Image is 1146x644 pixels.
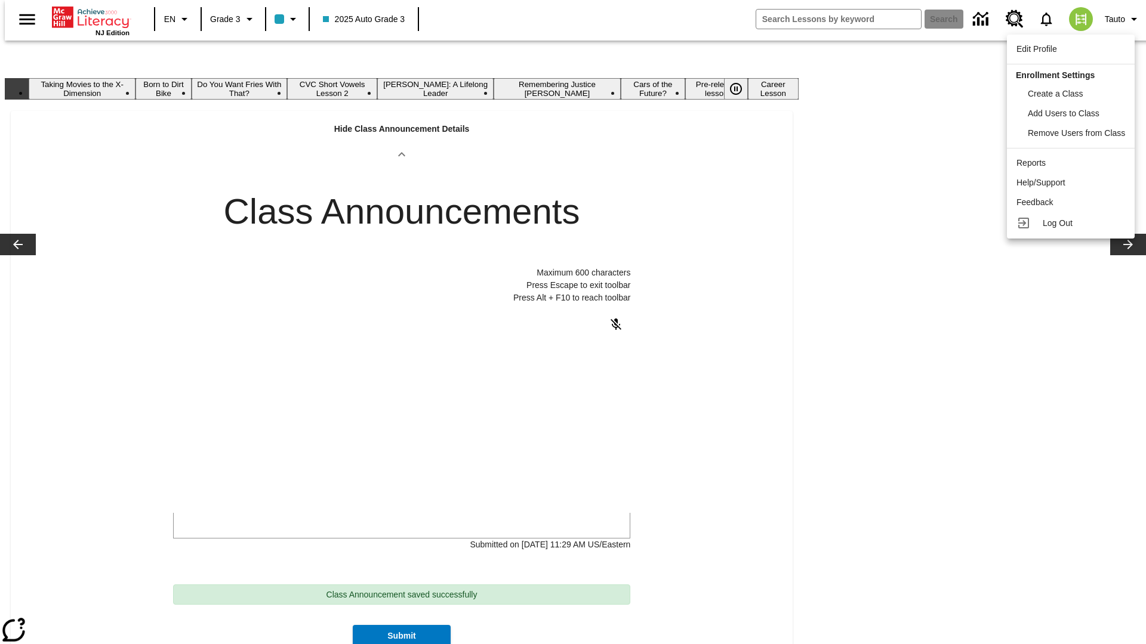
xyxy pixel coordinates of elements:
span: Create a Class [1028,89,1083,98]
span: Add Users to Class [1028,109,1099,118]
span: Edit Profile [1016,44,1057,54]
body: Maximum 600 characters Press Escape to exit toolbar Press Alt + F10 to reach toolbar [5,10,174,31]
span: Reports [1016,158,1046,168]
p: Announcements @#$%) at [DATE] 8:58:42 PM [5,10,174,31]
span: Remove Users from Class [1028,128,1125,138]
span: Log Out [1043,218,1073,228]
span: Feedback [1016,197,1053,207]
span: Help/Support [1016,178,1065,187]
span: Enrollment Settings [1016,70,1095,80]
